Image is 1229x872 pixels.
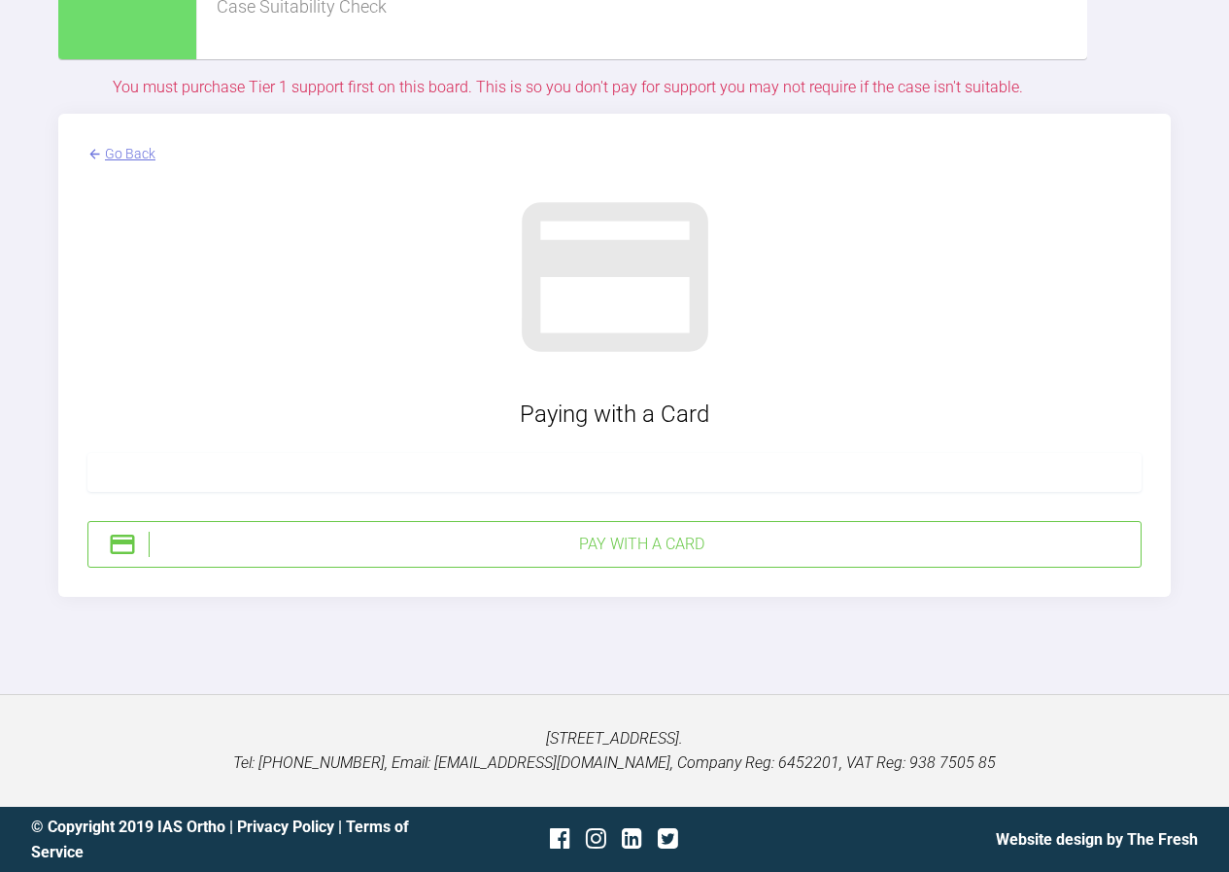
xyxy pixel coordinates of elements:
[87,396,1142,433] div: Paying with a Card
[108,530,137,559] img: stripeIcon.ae7d7783.svg
[503,165,727,389] img: stripeGray.902526a8.svg
[87,143,102,164] img: arrowBack.f0745bb9.svg
[100,463,1129,481] iframe: Secure card payment input frame
[31,818,409,861] a: Terms of Service
[31,815,420,864] div: © Copyright 2019 IAS Ortho | |
[149,532,1133,557] div: Pay with a Card
[31,726,1198,776] p: [STREET_ADDRESS]. Tel: [PHONE_NUMBER], Email: [EMAIL_ADDRESS][DOMAIN_NAME], Company Reg: 6452201,...
[105,143,155,164] div: Go Back
[237,818,334,836] a: Privacy Policy
[58,75,1077,100] div: You must purchase Tier 1 support first on this board. This is so you don't pay for support you ma...
[996,830,1198,849] a: Website design by The Fresh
